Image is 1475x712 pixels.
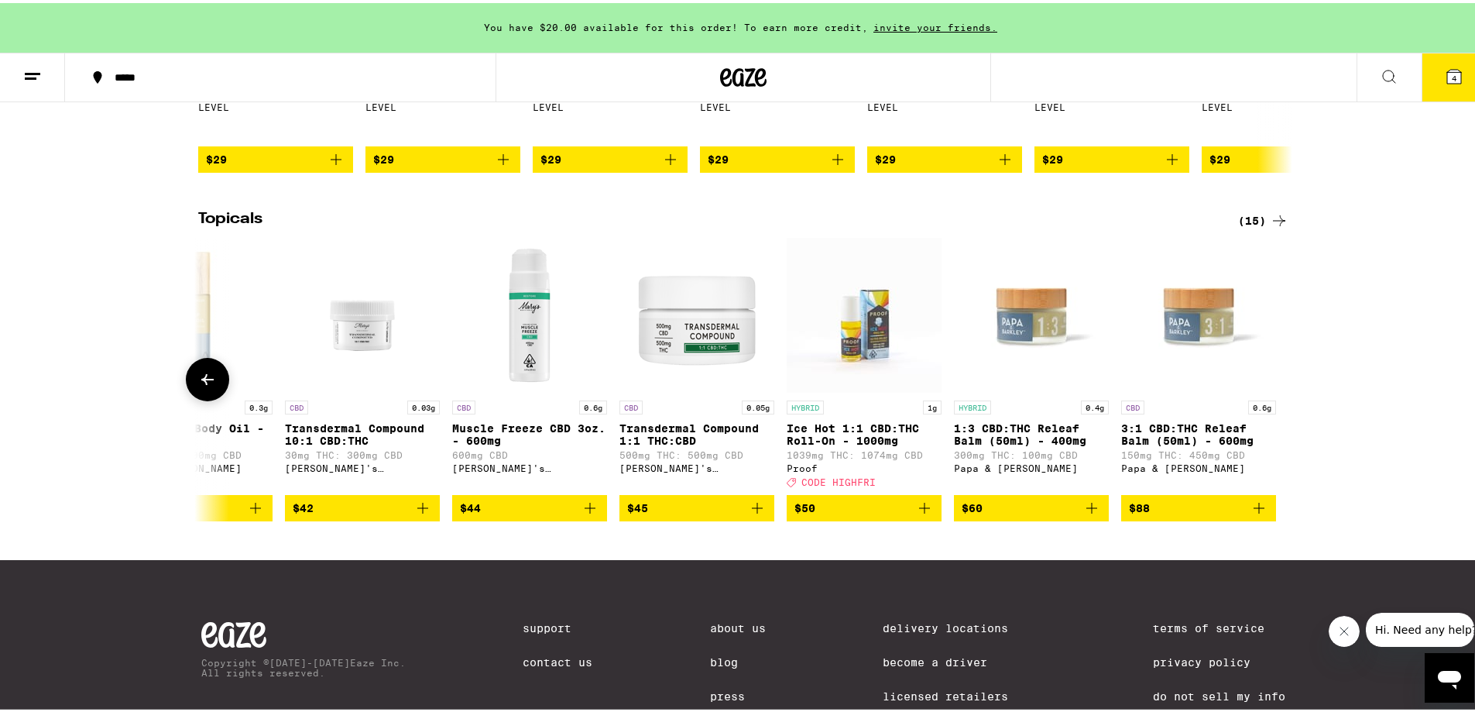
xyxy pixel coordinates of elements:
[710,687,766,700] a: Press
[700,99,855,109] div: LEVEL
[460,499,481,511] span: $44
[579,397,607,411] p: 0.6g
[198,208,1213,227] h2: Topicals
[285,447,440,457] p: 30mg THC: 300mg CBD
[619,397,643,411] p: CBD
[245,397,273,411] p: 0.3g
[285,492,440,518] button: Add to bag
[619,447,774,457] p: 500mg THC: 500mg CBD
[700,143,855,170] button: Add to bag
[533,99,688,109] div: LEVEL
[742,397,774,411] p: 0.05g
[1121,235,1276,492] a: Open page for 3:1 CBD:THC Releaf Balm (50ml) - 600mg from Papa & Barkley
[619,419,774,444] p: Transdermal Compound 1:1 THC:CBD
[619,235,774,390] img: Mary's Medicinals - Transdermal Compound 1:1 THC:CBD
[452,235,607,492] a: Open page for Muscle Freeze CBD 3oz. - 600mg from Mary's Medicinals
[787,397,824,411] p: HYBRID
[1121,397,1144,411] p: CBD
[923,397,942,411] p: 1g
[1329,613,1360,644] iframe: Close message
[1153,653,1285,666] a: Privacy Policy
[373,150,394,163] span: $29
[867,99,1022,109] div: LEVEL
[452,460,607,470] div: [PERSON_NAME]'s Medicinals
[1248,397,1276,411] p: 0.6g
[867,143,1022,170] button: Add to bag
[285,235,440,492] a: Open page for Transdermal Compound 10:1 CBD:THC from Mary's Medicinals
[1366,610,1474,644] iframe: Message from company
[627,499,648,511] span: $45
[523,619,592,631] a: Support
[285,397,308,411] p: CBD
[710,619,766,631] a: About Us
[452,419,607,444] p: Muscle Freeze CBD 3oz. - 600mg
[198,99,353,109] div: LEVEL
[1452,71,1456,80] span: 4
[118,460,273,470] div: Papa & [PERSON_NAME]
[118,235,273,492] a: Open page for 1:3 Releaf Body Oil - 300mg from Papa & Barkley
[198,143,353,170] button: Add to bag
[954,235,1109,492] a: Open page for 1:3 CBD:THC Releaf Balm (50ml) - 400mg from Papa & Barkley
[801,474,876,484] span: CODE HIGHFRI
[794,499,815,511] span: $50
[954,235,1109,390] img: Papa & Barkley - 1:3 CBD:THC Releaf Balm (50ml) - 400mg
[533,143,688,170] button: Add to bag
[1034,99,1189,109] div: LEVEL
[118,235,273,390] img: Papa & Barkley - 1:3 Releaf Body Oil - 300mg
[118,419,273,444] p: 1:3 Releaf Body Oil - 300mg
[619,235,774,492] a: Open page for Transdermal Compound 1:1 THC:CBD from Mary's Medicinals
[206,150,227,163] span: $29
[787,235,942,492] a: Open page for Ice Hot 1:1 CBD:THC Roll-On - 1000mg from Proof
[954,492,1109,518] button: Add to bag
[407,397,440,411] p: 0.03g
[452,492,607,518] button: Add to bag
[1081,397,1109,411] p: 0.4g
[954,460,1109,470] div: Papa & [PERSON_NAME]
[293,499,314,511] span: $42
[1129,499,1150,511] span: $88
[883,687,1036,700] a: Licensed Retailers
[787,419,942,444] p: Ice Hot 1:1 CBD:THC Roll-On - 1000mg
[118,447,273,457] p: 300mg THC: 100mg CBD
[787,447,942,457] p: 1039mg THC: 1074mg CBD
[1042,150,1063,163] span: $29
[875,150,896,163] span: $29
[540,150,561,163] span: $29
[118,492,273,518] button: Add to bag
[285,419,440,444] p: Transdermal Compound 10:1 CBD:THC
[523,653,592,666] a: Contact Us
[452,235,607,390] img: Mary's Medicinals - Muscle Freeze CBD 3oz. - 600mg
[365,143,520,170] button: Add to bag
[619,492,774,518] button: Add to bag
[954,397,991,411] p: HYBRID
[1121,447,1276,457] p: 150mg THC: 450mg CBD
[1034,143,1189,170] button: Add to bag
[9,11,111,23] span: Hi. Need any help?
[1238,208,1288,227] a: (15)
[883,653,1036,666] a: Become a Driver
[787,460,942,470] div: Proof
[365,99,520,109] div: LEVEL
[304,235,420,390] img: Mary's Medicinals - Transdermal Compound 10:1 CBD:THC
[452,447,607,457] p: 600mg CBD
[1153,687,1285,700] a: Do Not Sell My Info
[1121,492,1276,518] button: Add to bag
[787,492,942,518] button: Add to bag
[868,19,1003,29] span: invite your friends.
[285,460,440,470] div: [PERSON_NAME]'s Medicinals
[452,397,475,411] p: CBD
[1425,650,1474,700] iframe: Button to launch messaging window
[708,150,729,163] span: $29
[1121,419,1276,444] p: 3:1 CBD:THC Releaf Balm (50ml) - 600mg
[201,655,406,675] p: Copyright © [DATE]-[DATE] Eaze Inc. All rights reserved.
[883,619,1036,631] a: Delivery Locations
[619,460,774,470] div: [PERSON_NAME]'s Medicinals
[1121,460,1276,470] div: Papa & [PERSON_NAME]
[710,653,766,666] a: Blog
[962,499,983,511] span: $60
[1121,235,1276,390] img: Papa & Barkley - 3:1 CBD:THC Releaf Balm (50ml) - 600mg
[484,19,868,29] span: You have $20.00 available for this order! To earn more credit,
[954,419,1109,444] p: 1:3 CBD:THC Releaf Balm (50ml) - 400mg
[1202,143,1357,170] button: Add to bag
